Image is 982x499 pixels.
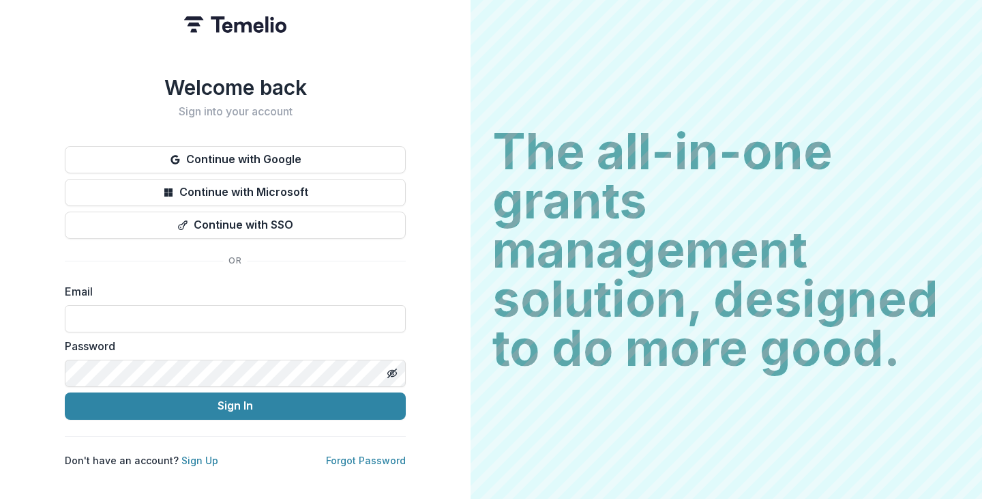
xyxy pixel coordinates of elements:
button: Continue with Google [65,146,406,173]
button: Sign In [65,393,406,420]
label: Email [65,283,398,300]
button: Continue with SSO [65,212,406,239]
a: Forgot Password [326,455,406,466]
a: Sign Up [181,455,218,466]
img: Temelio [184,16,286,33]
label: Password [65,338,398,354]
h1: Welcome back [65,75,406,100]
p: Don't have an account? [65,453,218,468]
button: Continue with Microsoft [65,179,406,206]
h2: Sign into your account [65,105,406,118]
button: Toggle password visibility [381,362,403,384]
